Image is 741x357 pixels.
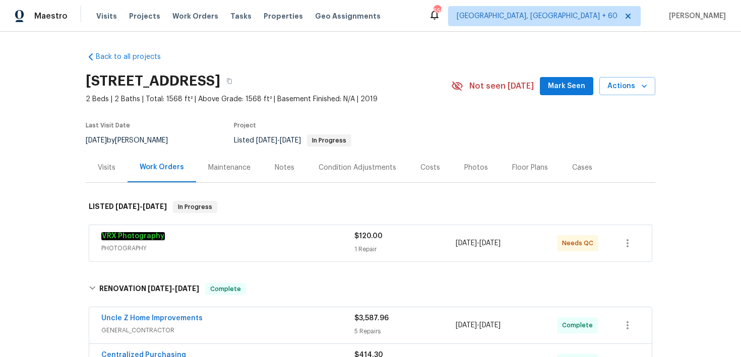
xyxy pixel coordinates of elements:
[174,202,216,212] span: In Progress
[548,80,585,93] span: Mark Seen
[280,137,301,144] span: [DATE]
[96,11,117,21] span: Visits
[86,94,451,104] span: 2 Beds | 2 Baths | Total: 1568 ft² | Above Grade: 1568 ft² | Basement Finished: N/A | 2019
[457,11,618,21] span: [GEOGRAPHIC_DATA], [GEOGRAPHIC_DATA] + 60
[101,243,354,253] span: PHOTOGRAPHY
[86,273,655,305] div: RENOVATION [DATE]-[DATE]Complete
[101,325,354,335] span: GENERAL_CONTRACTOR
[98,163,115,173] div: Visits
[86,76,220,86] h2: [STREET_ADDRESS]
[230,13,252,20] span: Tasks
[354,315,389,322] span: $3,587.96
[148,285,199,292] span: -
[234,137,351,144] span: Listed
[456,238,501,248] span: -
[115,203,140,210] span: [DATE]
[34,11,68,21] span: Maestro
[479,240,501,247] span: [DATE]
[99,283,199,295] h6: RENOVATION
[148,285,172,292] span: [DATE]
[175,285,199,292] span: [DATE]
[208,163,251,173] div: Maintenance
[264,11,303,21] span: Properties
[308,137,350,144] span: In Progress
[143,203,167,210] span: [DATE]
[115,203,167,210] span: -
[86,191,655,223] div: LISTED [DATE]-[DATE]In Progress
[665,11,726,21] span: [PERSON_NAME]
[540,77,593,96] button: Mark Seen
[101,232,165,240] a: VRX Photography
[607,80,647,93] span: Actions
[456,322,477,329] span: [DATE]
[256,137,277,144] span: [DATE]
[562,238,597,248] span: Needs QC
[89,201,167,213] h6: LISTED
[512,163,548,173] div: Floor Plans
[469,81,534,91] span: Not seen [DATE]
[234,122,256,128] span: Project
[354,244,456,254] div: 1 Repair
[479,322,501,329] span: [DATE]
[206,284,245,294] span: Complete
[354,233,383,240] span: $120.00
[420,163,440,173] div: Costs
[275,163,294,173] div: Notes
[456,320,501,330] span: -
[86,137,107,144] span: [DATE]
[129,11,160,21] span: Projects
[354,326,456,336] div: 5 Repairs
[434,6,441,16] div: 555
[562,320,597,330] span: Complete
[140,162,184,172] div: Work Orders
[464,163,488,173] div: Photos
[319,163,396,173] div: Condition Adjustments
[456,240,477,247] span: [DATE]
[599,77,655,96] button: Actions
[315,11,381,21] span: Geo Assignments
[101,315,203,322] a: Uncle Z Home Improvements
[172,11,218,21] span: Work Orders
[86,134,180,147] div: by [PERSON_NAME]
[572,163,592,173] div: Cases
[86,52,182,62] a: Back to all projects
[256,137,301,144] span: -
[86,122,130,128] span: Last Visit Date
[220,72,238,90] button: Copy Address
